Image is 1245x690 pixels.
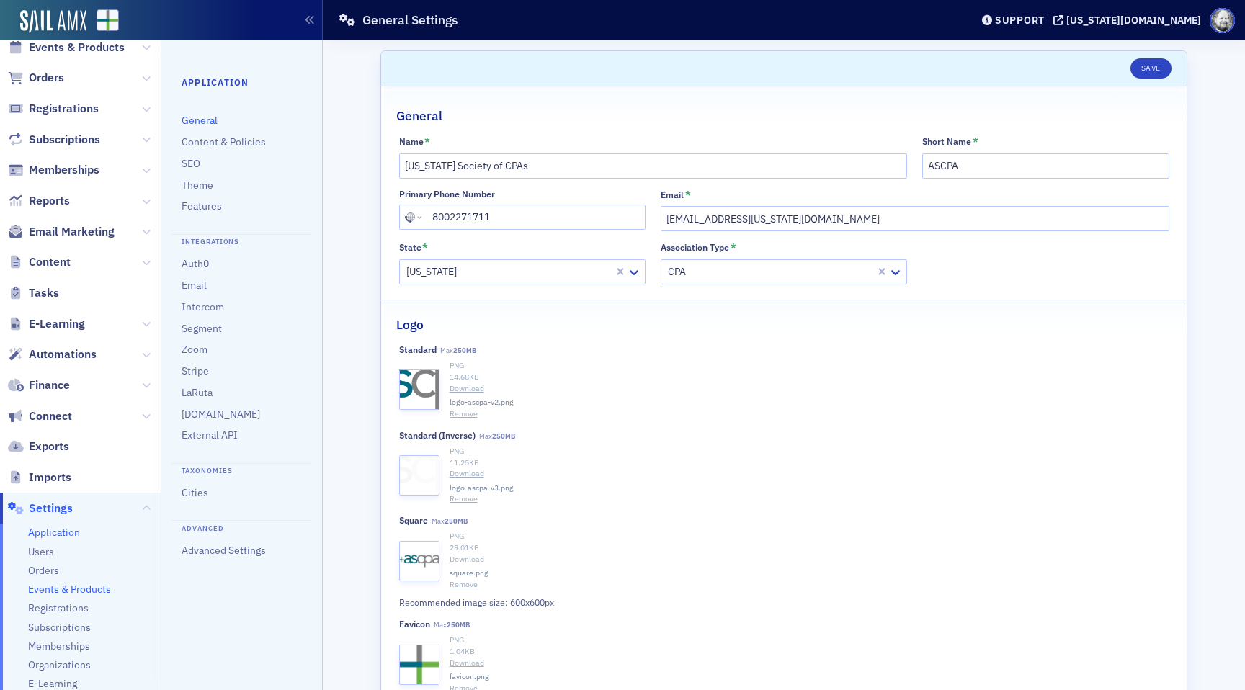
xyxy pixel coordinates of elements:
[29,101,99,117] span: Registrations
[8,193,70,209] a: Reports
[731,241,736,254] abbr: This field is required
[450,542,1169,554] div: 29.01 KB
[29,70,64,86] span: Orders
[922,136,971,147] div: Short Name
[8,346,97,362] a: Automations
[28,545,54,559] span: Users
[450,457,1169,469] div: 11.25 KB
[29,316,85,332] span: E-Learning
[171,234,312,248] h4: Integrations
[8,40,125,55] a: Events & Products
[171,463,312,477] h4: Taxonomies
[182,544,266,557] a: Advanced Settings
[8,408,72,424] a: Connect
[182,76,302,89] h4: Application
[28,640,90,653] a: Memberships
[1130,58,1172,79] button: Save
[479,431,515,441] span: Max
[8,224,115,240] a: Email Marketing
[182,322,222,335] a: Segment
[450,372,1169,383] div: 14.68 KB
[450,658,1169,669] a: Download
[450,446,1169,457] div: PNG
[399,619,430,629] div: Favicon
[182,200,222,212] a: Features
[29,501,73,516] span: Settings
[8,132,100,148] a: Subscriptions
[399,242,421,253] div: State
[8,501,73,516] a: Settings
[8,316,85,332] a: E-Learning
[29,470,71,485] span: Imports
[1066,14,1201,27] div: [US_STATE][DOMAIN_NAME]
[29,162,99,178] span: Memberships
[399,596,883,609] div: Recommended image size: 600x600px
[8,101,99,117] a: Registrations
[422,241,428,254] abbr: This field is required
[661,242,729,253] div: Association Type
[450,554,1169,565] a: Download
[450,671,489,683] span: favicon.png
[182,114,218,127] a: General
[29,408,72,424] span: Connect
[182,279,207,292] a: Email
[450,397,514,408] span: logo-ascpa-v2.png
[28,658,91,672] a: Organizations
[973,135,978,148] abbr: This field is required
[29,439,69,454] span: Exports
[424,135,430,148] abbr: This field is required
[399,136,424,147] div: Name
[182,429,238,442] a: External API
[8,162,99,178] a: Memberships
[182,257,209,270] a: Auth0
[97,9,119,32] img: SailAMX
[399,344,437,355] div: Standard
[8,439,69,454] a: Exports
[995,14,1045,27] div: Support
[432,516,468,526] span: Max
[28,601,89,615] a: Registrations
[28,583,111,596] a: Events & Products
[447,620,470,629] span: 250MB
[28,564,59,578] span: Orders
[399,515,428,526] div: Square
[28,526,80,539] a: Application
[399,189,495,200] div: Primary Phone Number
[8,470,71,485] a: Imports
[182,135,266,148] a: Content & Policies
[171,520,312,534] h4: Advanced
[450,568,488,579] span: square.png
[182,364,209,377] a: Stripe
[182,386,213,399] a: LaRuta
[182,179,213,192] a: Theme
[661,189,684,200] div: Email
[450,531,1169,542] div: PNG
[8,70,64,86] a: Orders
[28,621,91,635] a: Subscriptions
[29,224,115,240] span: Email Marketing
[450,493,478,505] button: Remove
[399,430,476,441] div: Standard (Inverse)
[450,468,1169,480] a: Download
[86,9,119,34] a: View Homepage
[182,343,207,356] a: Zoom
[29,285,59,301] span: Tasks
[492,431,515,441] span: 250MB
[8,377,70,393] a: Finance
[685,189,691,202] abbr: This field is required
[445,516,468,526] span: 250MB
[182,486,208,499] a: Cities
[8,254,71,270] a: Content
[362,12,458,29] h1: General Settings
[440,346,476,355] span: Max
[29,254,71,270] span: Content
[450,635,1169,646] div: PNG
[396,107,442,125] h2: General
[20,10,86,33] img: SailAMX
